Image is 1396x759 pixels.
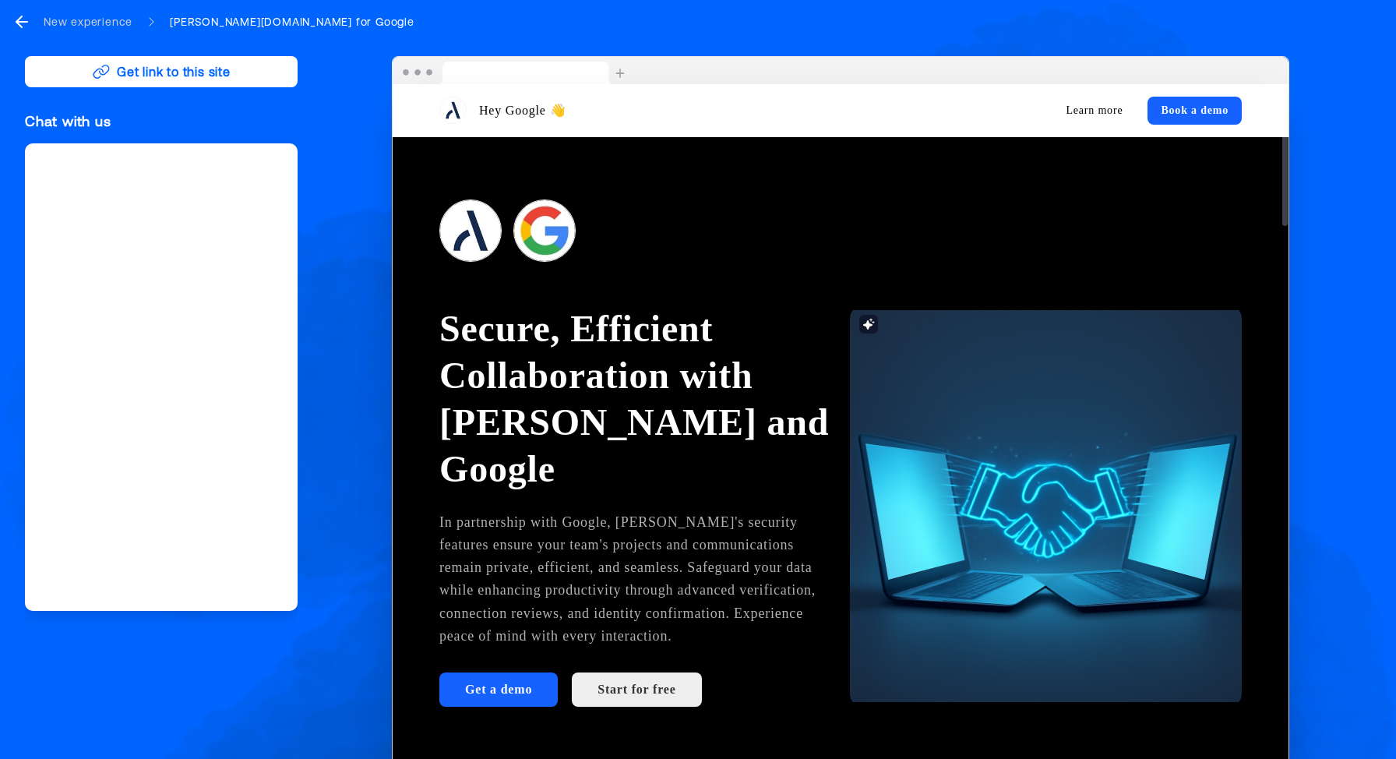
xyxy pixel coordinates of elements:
[44,14,132,30] div: New experience
[12,12,31,31] svg: go back
[393,57,632,85] img: Browser topbar
[25,143,298,611] iframe: Calendly Scheduling Page
[170,14,414,30] div: [PERSON_NAME][DOMAIN_NAME] for Google
[25,56,298,87] button: Get link to this site
[25,112,298,131] div: Chat with us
